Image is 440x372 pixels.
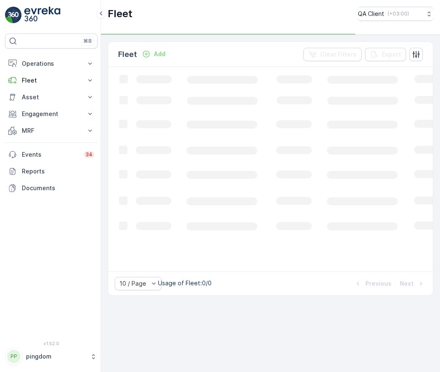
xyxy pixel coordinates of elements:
[7,350,21,363] div: PP
[5,72,98,89] button: Fleet
[22,127,81,135] p: MRF
[5,7,22,23] img: logo
[353,279,392,289] button: Previous
[158,279,212,287] p: Usage of Fleet : 0/0
[108,7,132,21] p: Fleet
[26,352,86,361] p: pingdom
[5,89,98,106] button: Asset
[5,348,98,365] button: PPpingdom
[139,49,169,59] button: Add
[118,49,137,60] p: Fleet
[22,150,79,159] p: Events
[22,167,94,176] p: Reports
[5,106,98,122] button: Engagement
[154,50,166,58] p: Add
[400,279,414,288] p: Next
[388,10,409,17] p: ( +03:00 )
[22,76,81,85] p: Fleet
[22,184,94,192] p: Documents
[22,110,81,118] p: Engagement
[5,163,98,180] a: Reports
[83,38,92,44] p: ⌘B
[5,341,98,346] span: v 1.52.0
[85,151,93,158] p: 34
[399,279,426,289] button: Next
[320,50,357,59] p: Clear Filters
[365,279,391,288] p: Previous
[358,7,433,21] button: QA Client(+03:00)
[22,59,81,68] p: Operations
[24,7,60,23] img: logo_light-DOdMpM7g.png
[22,93,81,101] p: Asset
[303,48,362,61] button: Clear Filters
[5,122,98,139] button: MRF
[5,55,98,72] button: Operations
[365,48,406,61] button: Export
[382,50,401,59] p: Export
[5,180,98,196] a: Documents
[358,10,384,18] p: QA Client
[5,146,98,163] a: Events34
